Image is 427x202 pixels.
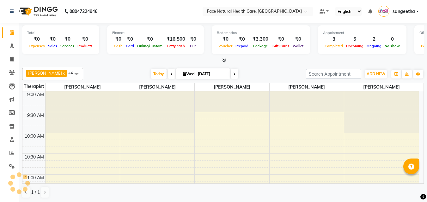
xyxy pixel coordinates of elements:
[383,44,401,48] span: No show
[112,44,124,48] span: Cash
[181,72,196,76] span: Wed
[27,36,46,43] div: ₹0
[23,175,45,181] div: 11:00 AM
[59,36,76,43] div: ₹0
[68,70,78,75] span: +4
[196,69,228,79] input: 2025-09-03
[250,36,271,43] div: ₹3,300
[23,154,45,160] div: 10:30 AM
[27,30,94,36] div: Total
[234,44,250,48] span: Prepaid
[291,36,305,43] div: ₹0
[217,30,305,36] div: Redemption
[26,112,45,119] div: 9:30 AM
[188,44,198,48] span: Due
[46,83,120,91] span: [PERSON_NAME]
[195,83,269,91] span: [PERSON_NAME]
[323,30,401,36] div: Appointment
[365,44,383,48] span: Ongoing
[76,44,94,48] span: Products
[46,36,59,43] div: ₹0
[270,83,344,91] span: [PERSON_NAME]
[112,30,199,36] div: Finance
[188,36,199,43] div: ₹0
[217,44,234,48] span: Voucher
[31,189,40,196] span: 1 / 1
[70,3,97,20] b: 08047224946
[46,44,59,48] span: Sales
[166,44,186,48] span: Petty cash
[136,36,164,43] div: ₹0
[151,69,167,79] span: Today
[234,36,250,43] div: ₹0
[124,36,136,43] div: ₹0
[23,133,45,140] div: 10:00 AM
[344,83,419,91] span: [PERSON_NAME]
[164,36,188,43] div: ₹16,500
[365,36,383,43] div: 2
[26,91,45,98] div: 9:00 AM
[28,71,62,76] span: [PERSON_NAME]
[345,44,365,48] span: Upcoming
[365,70,387,78] button: ADD NEW
[217,36,234,43] div: ₹0
[271,44,291,48] span: Gift Cards
[323,36,345,43] div: 3
[62,71,65,76] a: x
[120,83,194,91] span: [PERSON_NAME]
[27,44,46,48] span: Expenses
[136,44,164,48] span: Online/Custom
[345,36,365,43] div: 5
[252,44,269,48] span: Package
[76,36,94,43] div: ₹0
[383,36,401,43] div: 0
[378,6,389,17] img: sangeetha
[271,36,291,43] div: ₹0
[367,72,385,76] span: ADD NEW
[124,44,136,48] span: Card
[22,83,45,90] div: Therapist
[16,3,59,20] img: logo
[323,44,345,48] span: Completed
[112,36,124,43] div: ₹0
[306,69,361,79] input: Search Appointment
[59,44,76,48] span: Services
[393,8,415,15] span: sangeetha
[291,44,305,48] span: Wallet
